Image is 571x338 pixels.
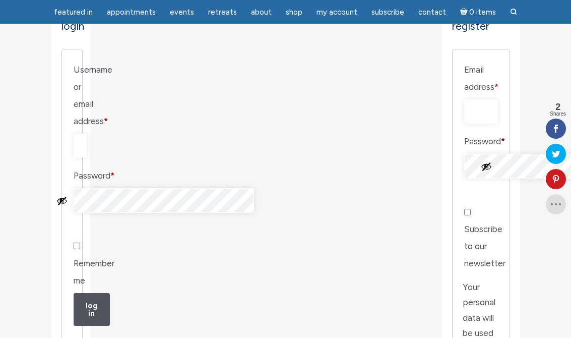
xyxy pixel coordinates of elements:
[56,195,68,206] button: Show password
[74,243,80,249] input: Remember me
[469,9,496,16] span: 0 items
[460,8,470,17] i: Cart
[464,133,498,150] label: Password
[54,8,93,17] span: featured in
[170,8,194,17] span: Events
[365,3,410,22] a: Subscribe
[550,102,566,111] span: 2
[481,161,492,172] button: Show password
[316,8,357,17] span: My Account
[107,8,156,17] span: Appointments
[74,293,110,326] button: Log in
[464,224,505,268] span: Subscribe to our newsletter
[412,3,452,22] a: Contact
[202,3,243,22] a: Retreats
[74,258,114,286] span: Remember me
[454,2,502,22] a: Cart0 items
[418,8,446,17] span: Contact
[452,20,510,32] h2: Register
[464,61,498,95] label: Email address
[61,20,80,32] h2: Login
[245,3,278,22] a: About
[48,3,99,22] a: featured in
[208,8,237,17] span: Retreats
[251,8,272,17] span: About
[464,209,471,215] input: Subscribe to our newsletter
[550,111,566,117] span: Shares
[101,3,162,22] a: Appointments
[371,8,404,17] span: Subscribe
[280,3,308,22] a: Shop
[310,3,363,22] a: My Account
[286,8,302,17] span: Shop
[164,3,200,22] a: Events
